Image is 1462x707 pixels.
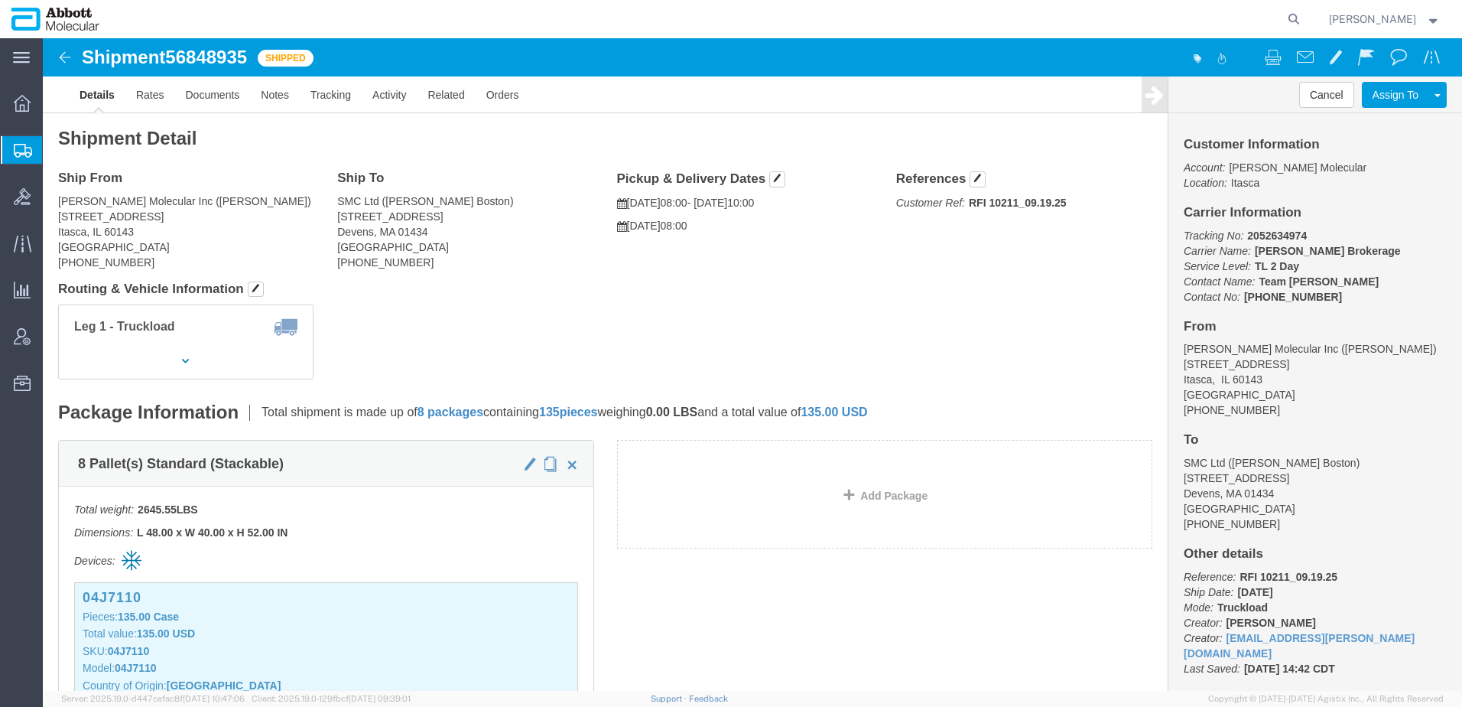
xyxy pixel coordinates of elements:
span: [DATE] 09:39:01 [349,694,411,703]
iframe: FS Legacy Container [43,38,1462,691]
span: Copyright © [DATE]-[DATE] Agistix Inc., All Rights Reserved [1208,692,1444,705]
a: Support [651,694,689,703]
button: [PERSON_NAME] [1328,10,1441,28]
img: logo [11,8,100,31]
a: Feedback [689,694,728,703]
span: Server: 2025.19.0-d447cefac8f [61,694,245,703]
span: Jarrod Kec [1329,11,1416,28]
span: Client: 2025.19.0-129fbcf [252,694,411,703]
span: [DATE] 10:47:06 [183,694,245,703]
